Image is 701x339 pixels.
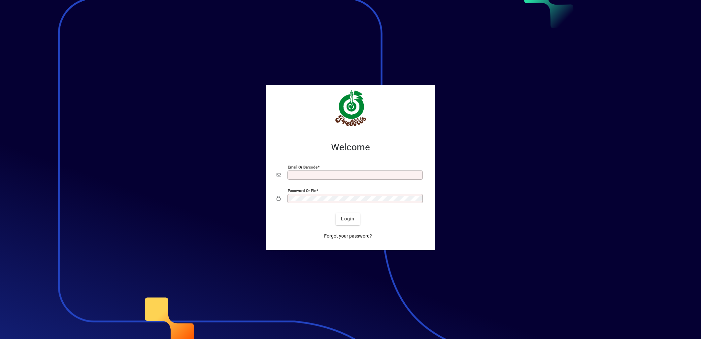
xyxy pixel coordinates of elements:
mat-label: Password or Pin [288,188,316,193]
mat-label: Email or Barcode [288,165,317,169]
a: Forgot your password? [321,230,375,242]
span: Forgot your password? [324,233,372,240]
button: Login [336,213,360,225]
span: Login [341,215,354,222]
h2: Welcome [277,142,424,153]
